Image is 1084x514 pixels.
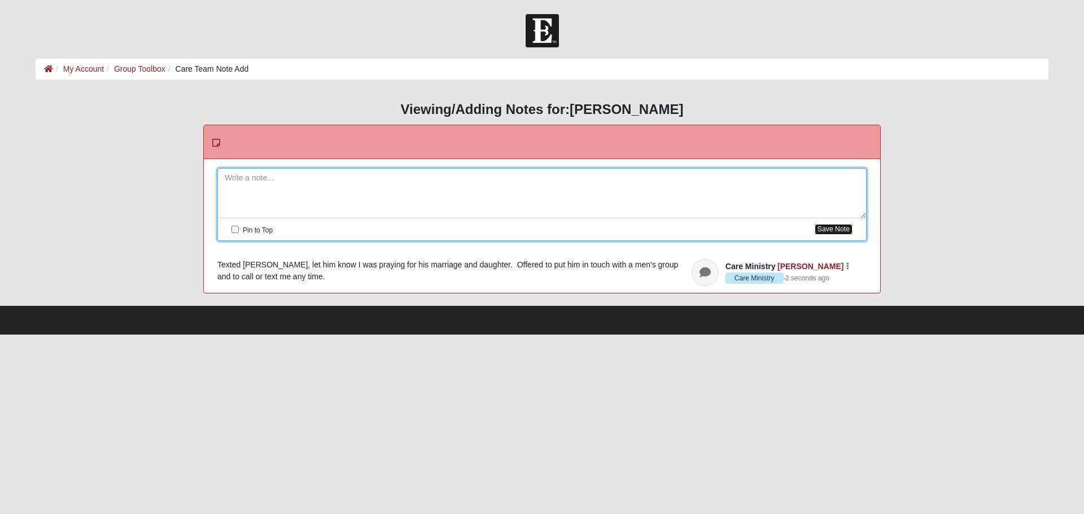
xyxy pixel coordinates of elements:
[63,64,104,73] a: My Account
[231,226,239,233] input: Pin to Top
[165,63,249,75] li: Care Team Note Add
[526,14,559,47] img: Church of Eleven22 Logo
[777,262,843,271] a: [PERSON_NAME]
[725,273,784,284] span: Care Ministry
[243,226,273,234] span: Pin to Top
[785,273,829,283] a: 2 seconds ago
[815,224,853,235] button: Save Note
[114,64,165,73] a: Group Toolbox
[725,273,785,284] span: ·
[36,102,1048,118] h3: Viewing/Adding Notes for:
[785,274,829,282] time: September 9, 2025, 11:30 AM
[725,262,776,271] span: Care Ministry
[217,259,867,283] div: Texted [PERSON_NAME], let him know I was praying for his marriage and daughter. Offered to put hi...
[570,102,683,117] strong: [PERSON_NAME]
